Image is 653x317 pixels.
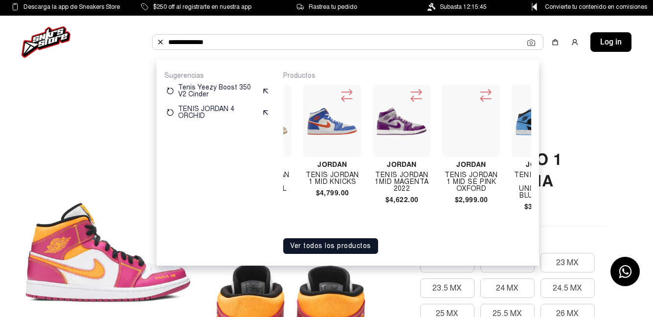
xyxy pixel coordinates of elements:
h4: $3,599.00 [512,203,569,210]
button: Ver todos los productos [283,238,378,254]
img: Control Point Icon [528,3,540,11]
h4: $2,999.00 [442,196,500,203]
img: Buscar [157,38,164,46]
span: Subasta 12:15:45 [440,1,487,12]
p: Sugerencias [164,71,271,80]
img: suggest.svg [262,87,270,95]
img: Tenis Jordan 1mid Magenta 2022 [377,107,427,136]
span: Convierte tu contenido en comisiones [545,1,647,12]
span: $250 off al registrarte en nuestra app [153,1,251,12]
img: TENIS JORDAN 1 MID SE PINK OXFORD [446,96,496,146]
button: 24 MX [480,278,535,298]
h4: TENIS JORDAN 1 MID UNIVERSITY BLUE BLACK [512,172,569,199]
img: user [571,38,579,46]
img: restart.svg [166,87,174,95]
img: logo [22,26,70,58]
button: 24.5 MX [540,278,595,298]
p: TENIS JORDAN 4 ORCHID [178,106,258,119]
img: TENIS JORDAN 1 MID KNICKS [307,96,357,146]
h4: Jordan [303,161,361,168]
img: restart.svg [166,109,174,116]
img: shopping [551,38,559,46]
img: TENIS JORDAN 1 MID UNIVERSITY BLUE BLACK [516,96,565,146]
h4: Jordan [442,161,500,168]
span: Log in [600,36,622,48]
button: 23 MX [540,253,595,272]
p: Productos [283,71,531,80]
span: Rastrea tu pedido [309,1,357,12]
h4: Jordan [373,161,430,168]
h4: TENIS JORDAN 1 MID SE PINK OXFORD [442,172,500,192]
h4: Jordan [512,161,569,168]
h4: Tenis Jordan 1mid Magenta 2022 [373,172,430,192]
h4: $4,799.00 [303,189,361,196]
img: suggest.svg [262,109,270,116]
p: Tenis Yeezy Boost 350 V2 Cinder [178,84,258,98]
button: 23.5 MX [420,278,474,298]
span: Descarga la app de Sneakers Store [23,1,120,12]
h4: $4,622.00 [373,196,430,203]
img: Cámara [527,39,535,46]
h4: TENIS JORDAN 1 MID KNICKS [303,172,361,185]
